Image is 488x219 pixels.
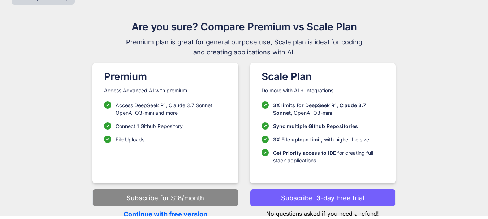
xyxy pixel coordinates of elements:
p: Access DeepSeek R1, Claude 3.7 Sonnet, OpenAI O3-mini and more [116,101,226,117]
button: Subscribe. 3-day Free trial [250,189,396,206]
img: checklist [262,149,269,156]
img: checklist [104,101,111,109]
span: 3X limits for DeepSeek R1, Claude 3.7 Sonnet, [273,102,366,116]
p: OpenAI O3-mini [273,101,384,117]
h1: Premium [104,69,226,84]
p: File Uploads [116,136,144,143]
img: checklist [262,101,269,109]
h1: Scale Plan [262,69,384,84]
p: No questions asked if you need a refund! [250,206,396,218]
span: Premium plan is great for general purpose use, Scale plan is ideal for coding and creating applic... [123,37,366,57]
span: Get Priority access to IDE [273,150,336,156]
p: Continue with free version [92,209,238,219]
p: , with higher file size [273,136,369,143]
p: Connect 1 Github Repository [116,122,183,130]
h1: Are you sure? Compare Premium vs Scale Plan [123,19,366,34]
span: 3X File upload limit [273,136,321,143]
img: checklist [262,136,269,143]
p: Subscribe. 3-day Free trial [281,193,364,203]
img: checklist [104,136,111,143]
p: Sync multiple Github Repositories [273,122,358,130]
p: for creating full stack applications [273,149,384,164]
p: Do more with AI + Integrations [262,87,384,94]
img: checklist [262,122,269,130]
p: Subscribe for $18/month [126,193,204,203]
p: Access Advanced AI with premium [104,87,226,94]
button: Subscribe for $18/month [92,189,238,206]
img: checklist [104,122,111,130]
